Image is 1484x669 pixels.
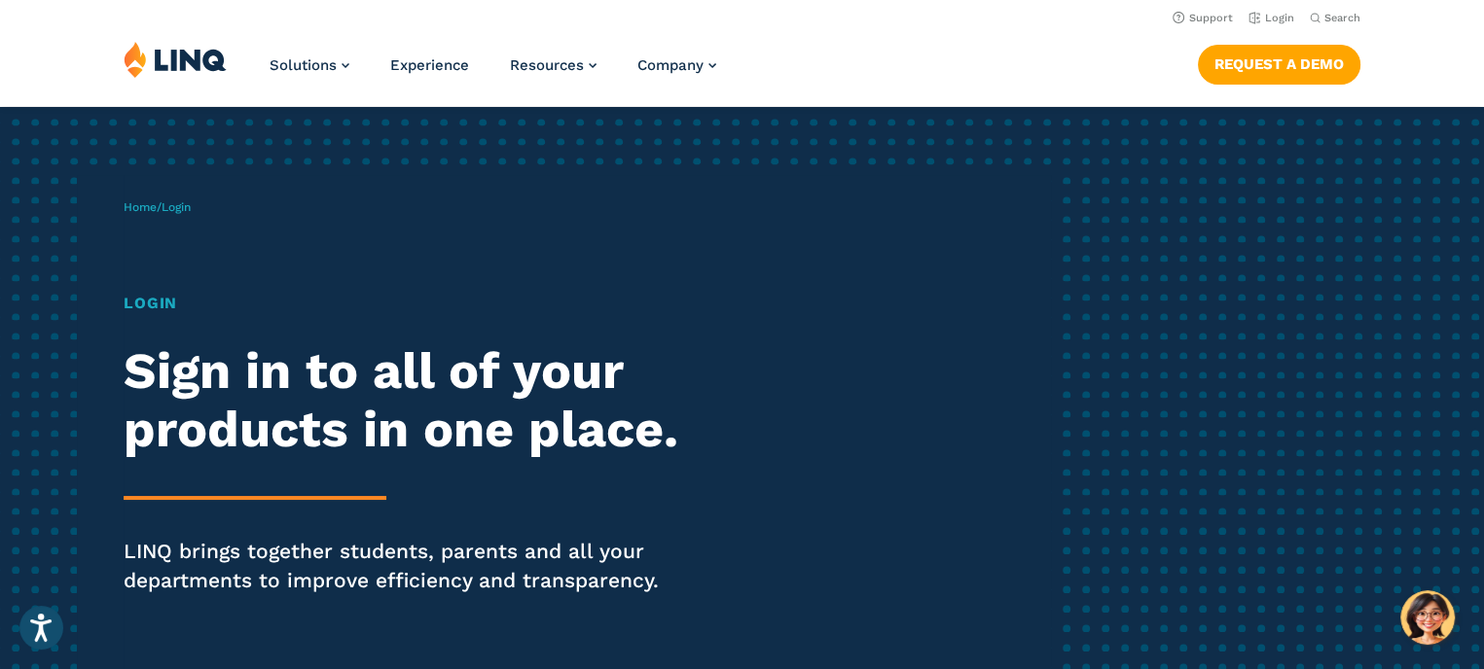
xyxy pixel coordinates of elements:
[1198,45,1360,84] a: Request a Demo
[124,200,191,214] span: /
[124,537,696,595] p: LINQ brings together students, parents and all your departments to improve efficiency and transpa...
[1198,41,1360,84] nav: Button Navigation
[1310,11,1360,25] button: Open Search Bar
[510,56,584,74] span: Resources
[270,41,716,105] nav: Primary Navigation
[390,56,469,74] a: Experience
[637,56,716,74] a: Company
[1400,590,1455,645] button: Hello, have a question? Let’s chat.
[124,292,696,315] h1: Login
[124,342,696,459] h2: Sign in to all of your products in one place.
[1173,12,1233,24] a: Support
[270,56,337,74] span: Solutions
[1249,12,1294,24] a: Login
[124,41,227,78] img: LINQ | K‑12 Software
[270,56,349,74] a: Solutions
[124,200,157,214] a: Home
[510,56,597,74] a: Resources
[162,200,191,214] span: Login
[1324,12,1360,24] span: Search
[637,56,704,74] span: Company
